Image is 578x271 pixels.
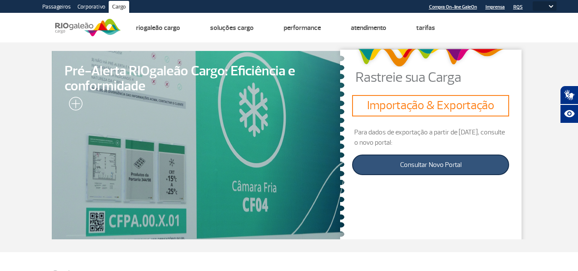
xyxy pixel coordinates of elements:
[416,24,435,32] a: Tarifas
[560,104,578,123] button: Abrir recursos assistivos.
[352,155,509,175] a: Consultar Novo Portal
[65,64,332,94] span: Pré-Alerta RIOgaleão Cargo: Eficiência e conformidade
[52,51,344,239] a: Pré-Alerta RIOgaleão Cargo: Eficiência e conformidade
[136,24,180,32] a: Riogaleão Cargo
[74,1,109,15] a: Corporativo
[352,127,509,148] p: Para dados de exportação a partir de [DATE], consulte o novo portal:
[560,86,578,104] button: Abrir tradutor de língua de sinais.
[284,24,321,32] a: Performance
[560,86,578,123] div: Plugin de acessibilidade da Hand Talk.
[356,98,506,113] h3: Importação & Exportação
[486,4,505,10] a: Imprensa
[355,45,507,71] img: grafismo
[39,1,74,15] a: Passageiros
[513,4,523,10] a: RQS
[65,97,83,114] img: leia-mais
[210,24,254,32] a: Soluções Cargo
[351,24,386,32] a: Atendimento
[109,1,129,15] a: Cargo
[429,4,477,10] a: Compra On-line GaleOn
[356,71,527,84] p: Rastreie sua Carga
